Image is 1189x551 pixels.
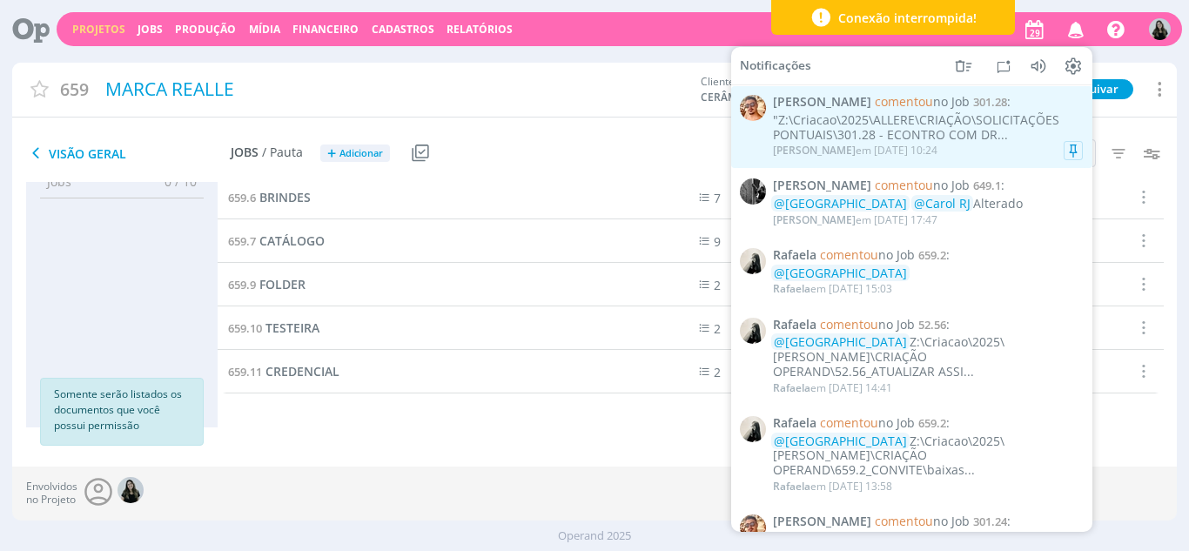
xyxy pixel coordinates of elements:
span: 2 [714,277,721,293]
img: V [740,95,766,121]
span: : [773,317,1083,332]
span: 52.56 [918,316,946,332]
span: comentou [820,246,878,263]
button: Relatórios [441,23,518,37]
span: no Job [820,246,915,263]
span: : [773,416,1083,431]
span: : [773,514,1083,529]
span: no Job [875,513,970,529]
span: Conexão interrompida! [838,9,977,27]
span: CERÂMICA [PERSON_NAME] LTDA [701,90,831,105]
button: Projetos [67,23,131,37]
span: Adicionar [339,148,383,159]
a: Jobs [138,22,163,37]
span: [PERSON_NAME] [773,212,856,227]
span: CATÁLOGO [259,232,325,249]
span: : [773,95,1083,110]
button: Mídia [244,23,285,37]
span: 659.11 [228,364,262,380]
span: @[GEOGRAPHIC_DATA] [774,333,907,350]
span: Envolvidos no Projeto [26,480,77,506]
button: V [1148,14,1172,44]
span: BRINDES [259,189,311,205]
button: Cadastros [366,23,440,37]
span: : [773,248,1083,263]
span: comentou [820,414,878,431]
span: 301.24 [973,514,1007,529]
div: em [DATE] 10:24 [773,144,937,157]
a: Mídia [249,22,280,37]
span: CREDENCIAL [265,363,339,380]
span: no Job [820,315,915,332]
a: 659.7CATÁLOGO [228,232,325,251]
span: + [327,144,336,163]
div: em [DATE] 17:47 [773,214,937,226]
a: Financeiro [292,22,359,37]
span: 659.10 [228,320,262,336]
span: Rafaela [773,416,816,431]
span: Rafaela [773,479,810,494]
span: : [773,178,1083,193]
a: 659.6BRINDES [228,188,311,207]
p: Somente serão listados os documentos que você possui permissão [54,386,190,433]
img: R [740,248,766,274]
img: V [118,477,144,503]
span: 301.28 [973,94,1007,110]
span: comentou [875,93,933,110]
span: comentou [820,315,878,332]
span: Cadastros [372,22,434,37]
span: no Job [875,177,970,193]
span: 659.9 [228,277,256,292]
div: "Z:\Criacao\2025\ALLERE\CRIAÇÃO\SOLICITAÇÕES PONTUAIS\301.28 - ECONTRO COM DR... [773,113,1083,143]
span: 0 / 10 [151,172,197,191]
span: Rafaela [773,380,810,394]
div: Alterado [773,197,1083,212]
span: [PERSON_NAME] [773,143,856,158]
span: TESTEIRA [265,319,319,336]
span: @Carol RJ [914,195,971,212]
span: 9 [714,233,721,250]
span: 649.1 [973,178,1001,193]
span: no Job [820,414,915,431]
span: comentou [875,177,933,193]
div: em [DATE] 13:58 [773,480,892,493]
span: [PERSON_NAME] [773,95,871,110]
span: @[GEOGRAPHIC_DATA] [774,265,907,281]
div: em [DATE] 15:03 [773,283,892,295]
span: Notificações [740,58,811,73]
span: comentou [875,513,933,529]
span: Jobs [47,172,71,191]
div: Z:\Criacao\2025\[PERSON_NAME]\CRIAÇÃO OPERAND\659.2_CONVITE\baixas... [773,433,1083,477]
span: 659.2 [918,415,946,431]
span: 7 [714,190,721,206]
a: 659.9FOLDER [228,275,306,294]
span: Rafaela [773,317,816,332]
span: 659.2 [918,247,946,263]
button: +Adicionar [320,144,390,163]
span: no Job [875,93,970,110]
span: 659.7 [228,233,256,249]
img: R [740,317,766,343]
button: Produção [170,23,241,37]
button: Jobs [132,23,168,37]
div: em [DATE] 14:41 [773,381,892,393]
span: Rafaela [773,248,816,263]
span: @[GEOGRAPHIC_DATA] [774,195,907,212]
button: Financeiro [287,23,364,37]
a: Projetos [72,22,125,37]
a: 659.11CREDENCIAL [228,362,339,381]
span: Visão Geral [26,143,231,164]
a: 659.10TESTEIRA [228,319,319,338]
button: Arquivar [1055,79,1133,99]
span: 2 [714,364,721,380]
img: R [740,416,766,442]
span: FOLDER [259,276,306,292]
span: @[GEOGRAPHIC_DATA] [774,432,907,448]
span: 2 [714,320,721,337]
a: Relatórios [447,22,513,37]
span: Jobs [231,145,259,160]
a: Produção [175,22,236,37]
img: V [1149,18,1171,40]
div: Z:\Criacao\2025\[PERSON_NAME]\CRIAÇÃO OPERAND\52.56_ATUALIZAR ASSI... [773,335,1083,379]
span: [PERSON_NAME] [773,178,871,193]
